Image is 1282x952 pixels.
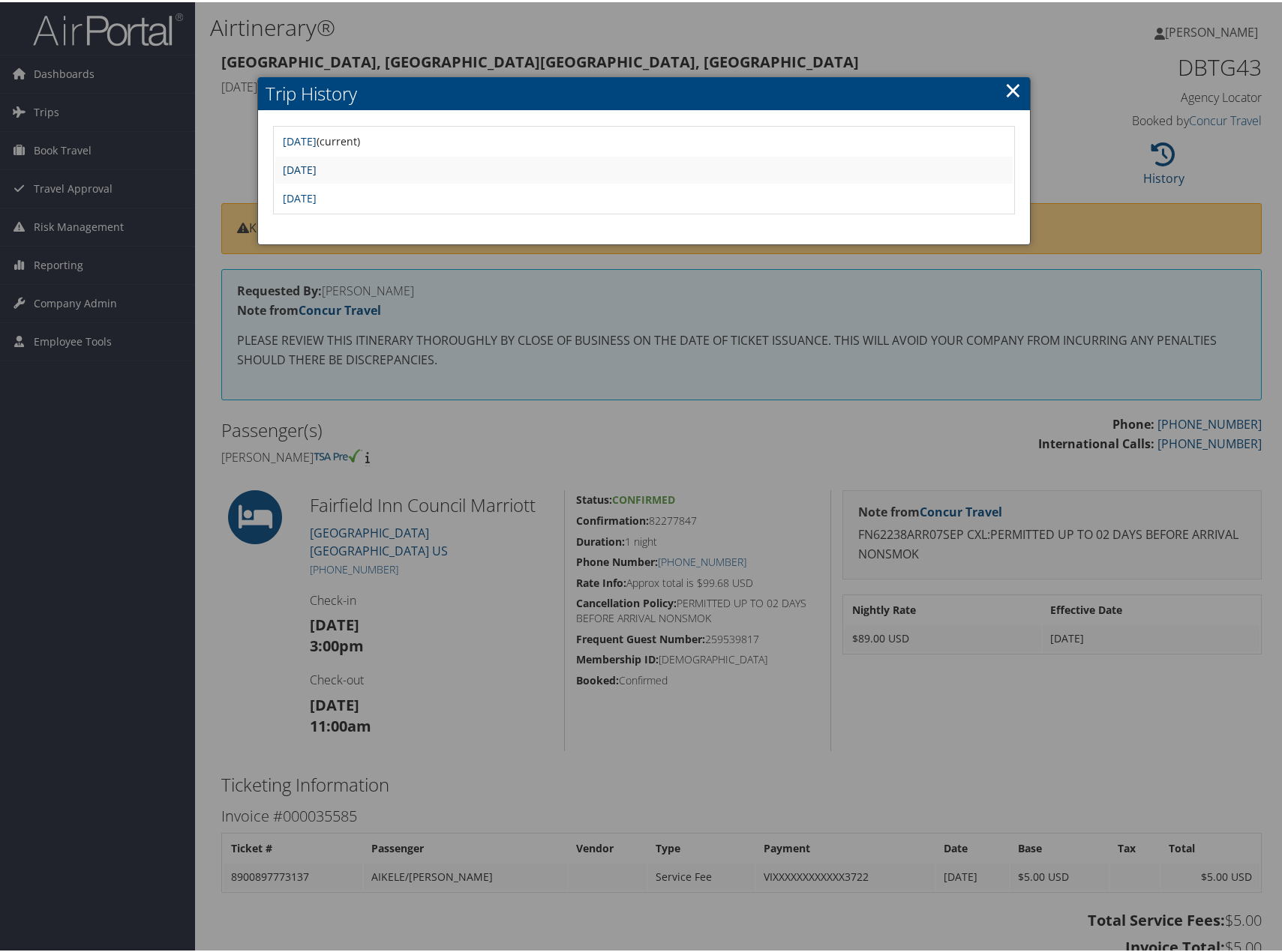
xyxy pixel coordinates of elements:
[283,160,317,175] a: [DATE]
[283,189,317,203] a: [DATE]
[275,126,1012,153] td: (current)
[283,132,317,146] a: [DATE]
[258,75,1029,108] h2: Trip History
[1004,73,1022,103] a: ×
